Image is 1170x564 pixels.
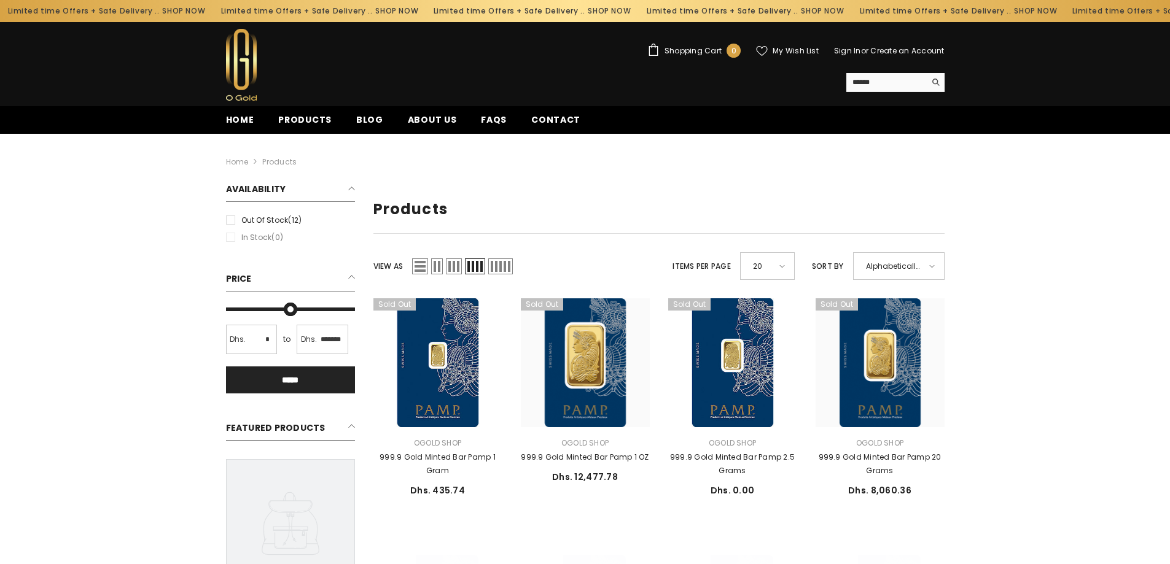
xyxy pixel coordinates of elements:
[531,114,580,126] span: Contact
[740,252,795,280] div: 20
[446,258,462,274] span: Grid 3
[226,114,254,126] span: Home
[288,215,302,225] span: (12)
[773,47,819,55] span: My Wish List
[673,260,730,273] label: Items per page
[709,438,756,448] a: Ogold Shop
[580,1,793,21] div: Limited time Offers + Safe Delivery ..
[955,4,998,18] a: SHOP NOW
[793,1,1006,21] div: Limited time Offers + Safe Delivery ..
[926,73,945,91] button: Search
[481,114,507,126] span: FAQs
[410,484,465,496] span: Dhs. 435.74
[373,298,416,311] span: Sold out
[469,113,519,134] a: FAQs
[414,438,461,448] a: Ogold Shop
[230,333,246,346] span: Dhs.
[431,258,443,274] span: Grid 2
[529,4,572,18] a: SHOP NOW
[262,156,297,167] a: Products
[226,214,355,227] label: Out of stock
[154,1,367,21] div: Limited time Offers + Safe Delivery ..
[552,471,618,483] span: Dhs. 12,477.78
[731,44,736,58] span: 0
[561,438,609,448] a: Ogold Shop
[866,257,921,275] span: Alphabetically, A-Z
[756,45,819,56] a: My Wish List
[519,113,593,134] a: Contact
[488,258,513,274] span: Grid 5
[226,418,355,441] h2: Featured Products
[373,298,502,427] a: 999.9 Gold Minted Bar Pamp 1 Gram
[344,113,396,134] a: Blog
[834,45,861,56] a: Sign In
[266,113,344,134] a: Products
[465,258,485,274] span: Grid 4
[408,114,457,126] span: About us
[870,45,944,56] a: Create an Account
[226,29,257,101] img: Ogold Shop
[373,260,404,273] label: View as
[816,450,945,477] a: 999.9 Gold Minted Bar Pamp 20 Grams
[711,484,755,496] span: Dhs. 0.00
[853,252,945,280] div: Alphabetically, A-Z
[848,484,911,496] span: Dhs. 8,060.36
[668,450,797,477] a: 999.9 Gold Minted Bar Pamp 2.5 Grams
[103,4,146,18] a: SHOP NOW
[753,257,771,275] span: 20
[742,4,785,18] a: SHOP NOW
[521,450,650,464] a: 999.9 Gold Minted Bar Pamp 1 OZ
[226,155,249,169] a: Home
[521,298,564,311] span: Sold out
[816,298,859,311] span: Sold out
[668,298,711,311] span: Sold out
[316,4,359,18] a: SHOP NOW
[278,114,332,126] span: Products
[279,333,294,346] span: to
[812,260,844,273] label: Sort by
[214,113,267,134] a: Home
[356,114,383,126] span: Blog
[226,134,945,173] nav: breadcrumbs
[226,183,286,195] span: Availability
[373,450,502,477] a: 999.9 Gold Minted Bar Pamp 1 Gram
[521,298,650,427] a: 999.9 Gold Minted Bar Pamp 1 OZ
[301,333,318,346] span: Dhs.
[373,201,945,218] h1: Products
[647,44,741,58] a: Shopping Cart
[668,298,797,427] a: 999.9 Gold Minted Bar Pamp 2.5 Grams
[367,1,580,21] div: Limited time Offers + Safe Delivery ..
[861,45,868,56] span: or
[856,438,903,448] a: Ogold Shop
[226,272,252,285] span: Price
[816,298,945,427] a: 999.9 Gold Minted Bar Pamp 20 Grams
[412,258,428,274] span: List
[846,73,945,92] summary: Search
[665,47,722,55] span: Shopping Cart
[396,113,469,134] a: About us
